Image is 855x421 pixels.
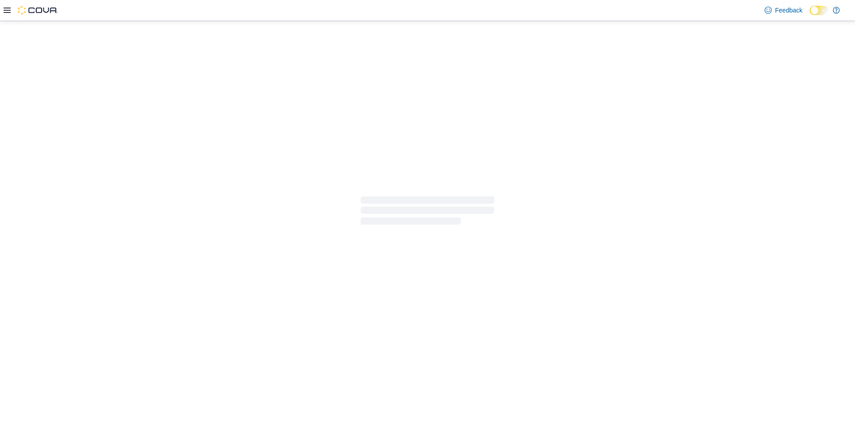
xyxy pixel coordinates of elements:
img: Cova [18,6,58,15]
input: Dark Mode [810,6,828,15]
span: Loading [361,198,494,227]
span: Feedback [775,6,802,15]
a: Feedback [761,1,806,19]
